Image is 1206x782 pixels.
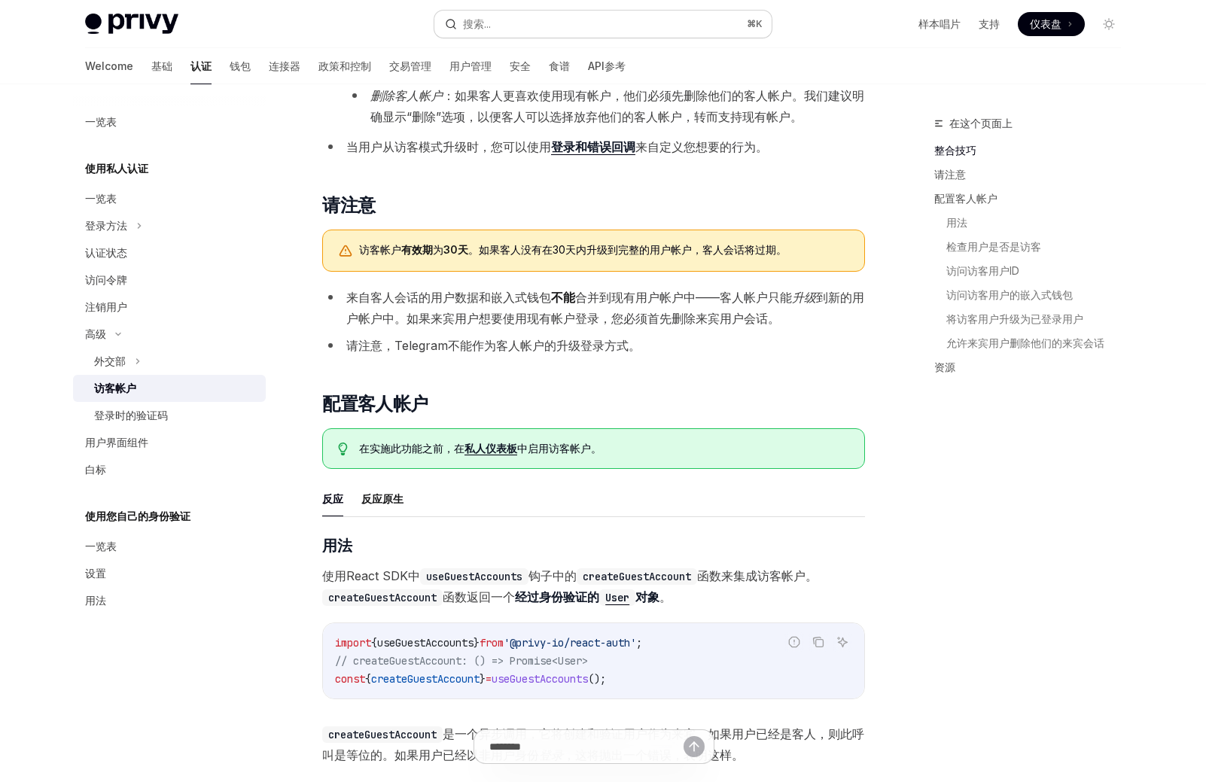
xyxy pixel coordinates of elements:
[85,434,148,452] div: 用户界面组件
[371,636,377,650] span: {
[464,442,517,455] a: 私人仪表板
[190,48,212,84] a: 认证
[85,564,106,583] div: 设置
[979,17,1000,32] a: 支持
[504,636,636,650] span: '@privy-io/react-auth'
[492,672,588,686] span: useGuestAccounts
[346,85,865,127] li: ：如果客人更喜欢使用现有帐户，他们必须先删除他们的客人帐户。我们建议明确显示“删除”选项，以便客人可以选择放弃他们的客人帐户，转而支持现有帐户。
[94,406,168,424] div: 登录时的验证码
[85,217,127,235] div: 登录方法
[322,535,352,556] span: 用法
[85,113,117,131] div: 一览表
[420,568,528,585] code: useGuestAccounts
[85,48,133,84] a: Welcome
[449,48,492,84] a: 用户管理
[551,139,635,155] a: 登录和错误回调
[588,48,626,84] a: API参考
[934,307,1133,331] a: 将访客用户升级为已登录用户
[1030,17,1061,32] span: 仪表盘
[318,48,371,84] a: 政策和控制
[73,348,266,375] button: 外交部
[85,325,106,343] div: 高级
[322,565,865,607] span: 使用 React SDK中 钩子 中的 函数 来集成访客帐户。 函数返回一个 。
[335,672,365,686] span: const
[322,193,375,218] span: 请注意
[322,481,343,516] button: 反应
[934,355,1133,379] a: 资源
[401,243,433,256] strong: 有效期
[474,636,480,650] span: }
[549,48,570,84] a: 食谱
[85,14,178,35] img: 轻型标志
[322,723,865,765] span: 是一个异步调用，它将创建和验证用户作为来宾。如果用户已经是客人，则此呼叫是等位的。如果用户已经 以非用户身份 ，这将抛出一个错误，表明这样。
[73,294,266,321] a: 注销用户
[577,568,697,585] code: createGuestAccount
[322,287,865,329] li: 来自客人会话的用户数据和嵌入式钱包 合并到现有用户帐户中——客人帐户只能 到新的用户帐户中。如果来宾用户想要使用现有帐户登录，您必须首先删除来宾用户会话。
[480,672,486,686] span: }
[934,283,1133,307] a: 访问访客用户的嵌入式钱包
[486,672,492,686] span: =
[85,507,190,525] h5: 使用您自己的身份验证
[73,375,266,402] a: 访客帐户
[73,185,266,212] a: 一览表
[338,443,349,456] svg: 提示
[73,402,266,429] a: 登录时的验证码
[151,48,172,84] a: 基础
[443,243,468,256] strong: 30天
[269,48,300,84] a: 连接器
[934,138,1133,163] a: 整合技巧
[94,379,136,397] div: 访客帐户
[85,537,117,555] div: 一览表
[361,481,404,516] button: 反应原生
[934,235,1133,259] a: 检查用户是否是访客
[377,636,474,650] span: useGuestAccounts
[434,11,772,38] button: 搜索...⌘K
[588,672,606,686] span: ();
[73,108,266,135] a: 一览表
[371,672,480,686] span: createGuestAccount
[85,190,117,208] div: 一览表
[73,212,266,239] button: 登录方法
[335,654,588,668] span: // createGuestAccount: () => Promise<User>
[510,48,531,84] a: 安全
[1097,12,1121,36] button: 切换黑暗模式
[684,736,705,757] button: 发送信息
[918,17,961,32] a: 样本唱片
[370,88,443,103] em: 删除客人帐户
[949,114,1013,132] span: 在这个页面上
[73,321,266,348] button: 高级
[480,636,504,650] span: from
[551,290,575,305] strong: 不能
[338,244,353,259] svg: 警告
[515,589,659,604] a: 经过身份验证的User对象
[322,136,865,157] li: 当用户从访客模式升级时 ，您可以使用 来自定义您想要的行为。
[85,461,106,479] div: 白标
[73,587,266,614] a: 用法
[359,441,849,456] span: 在实施此功能之前 ，在 中启用访客帐户 。
[747,18,763,30] span: ⌘K
[322,589,443,606] code: createGuestAccount
[934,211,1133,235] a: 用法
[73,266,266,294] a: 访问令牌
[335,636,371,650] span: import
[934,187,1133,211] a: 配置客人帐户
[73,533,266,560] a: 一览表
[85,592,106,610] div: 用法
[322,392,428,416] span: 配置客人帐户
[73,456,266,483] a: 白标
[85,160,148,178] h5: 使用私人认证
[934,163,1133,187] a: 请注意
[365,672,371,686] span: {
[359,242,849,257] span: 访客帐户 为 。如果客人没有在30天内升级到完整的用户帐户，客人会话将过期。
[73,239,266,266] a: 认证状态
[489,730,684,763] input: 问一个问题...
[934,259,1133,283] a: 访问访客用户ID
[809,632,828,652] button: 从代码块中复制内容
[85,298,127,316] div: 注销用户
[73,429,266,456] a: 用户界面组件
[784,632,804,652] button: 报告错误代码
[85,244,127,262] div: 认证状态
[463,15,491,33] div: 搜索...
[792,290,816,305] em: 升级
[833,632,852,652] button: 询问人工智能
